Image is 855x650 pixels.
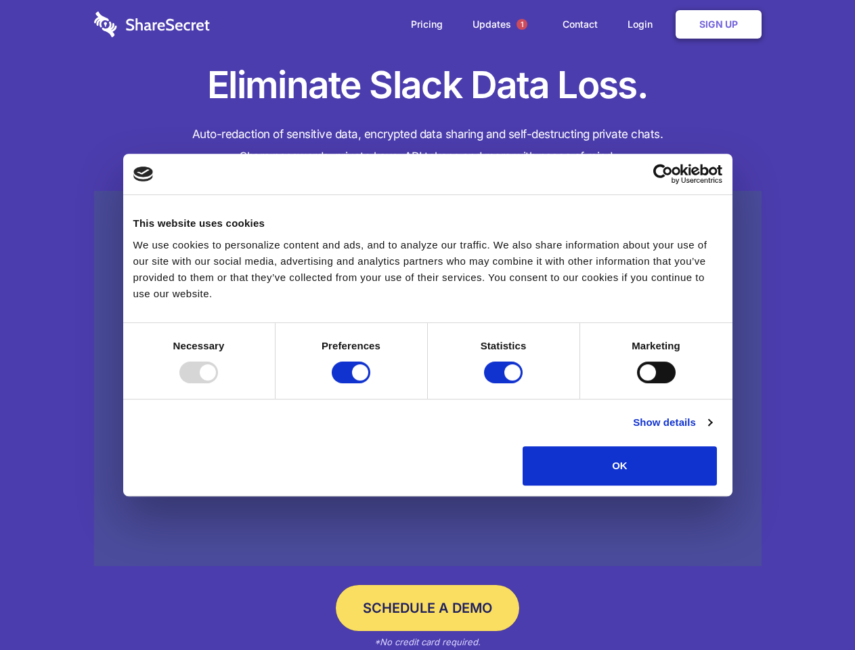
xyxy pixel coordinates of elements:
button: OK [523,446,717,485]
a: Pricing [397,3,456,45]
em: *No credit card required. [374,636,481,647]
strong: Necessary [173,340,225,351]
a: Schedule a Demo [336,585,519,631]
span: 1 [517,19,527,30]
a: Login [614,3,673,45]
h1: Eliminate Slack Data Loss. [94,61,762,110]
a: Wistia video thumbnail [94,191,762,567]
div: We use cookies to personalize content and ads, and to analyze our traffic. We also share informat... [133,237,722,302]
a: Sign Up [676,10,762,39]
strong: Marketing [632,340,680,351]
strong: Statistics [481,340,527,351]
a: Contact [549,3,611,45]
a: Show details [633,414,711,431]
img: logo-wordmark-white-trans-d4663122ce5f474addd5e946df7df03e33cb6a1c49d2221995e7729f52c070b2.svg [94,12,210,37]
img: logo [133,167,154,181]
div: This website uses cookies [133,215,722,232]
a: Usercentrics Cookiebot - opens in a new window [604,164,722,184]
h4: Auto-redaction of sensitive data, encrypted data sharing and self-destructing private chats. Shar... [94,123,762,168]
strong: Preferences [322,340,380,351]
